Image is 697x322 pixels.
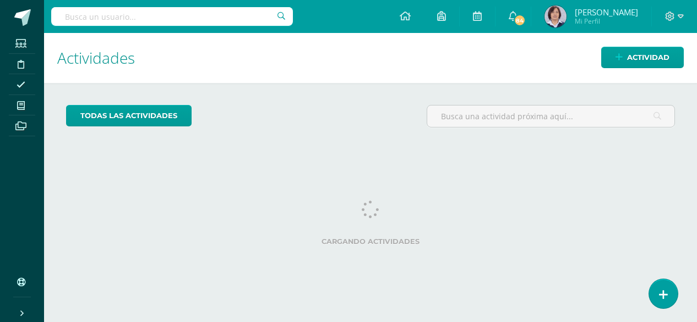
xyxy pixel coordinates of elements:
label: Cargando actividades [66,237,675,246]
input: Busca un usuario... [51,7,293,26]
a: todas las Actividades [66,105,192,126]
span: 84 [513,14,525,26]
input: Busca una actividad próxima aquí... [427,106,675,127]
span: [PERSON_NAME] [575,7,638,18]
span: Actividad [627,47,669,68]
a: Actividad [601,47,684,68]
span: Mi Perfil [575,16,638,26]
h1: Actividades [57,33,684,83]
img: 60d02967d3088fb69f7331262c54e180.png [544,5,567,27]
